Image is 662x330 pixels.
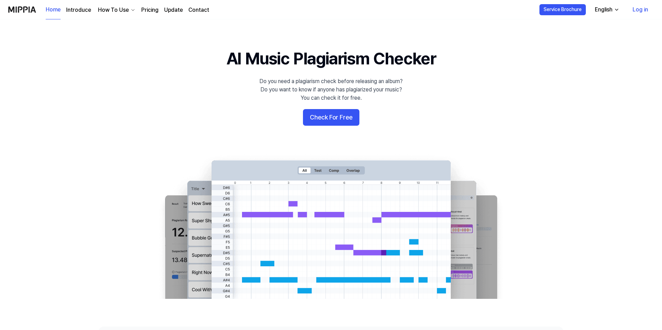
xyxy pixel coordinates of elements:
div: Do you need a plagiarism check before releasing an album? Do you want to know if anyone has plagi... [259,77,403,102]
h1: AI Music Plagiarism Checker [226,47,436,70]
button: Check For Free [303,109,359,126]
a: Update [164,6,183,14]
button: English [589,3,624,17]
a: Pricing [141,6,159,14]
a: Contact [188,6,209,14]
button: Service Brochure [539,4,586,15]
div: English [593,6,614,14]
button: How To Use [97,6,136,14]
div: How To Use [97,6,130,14]
a: Introduce [66,6,91,14]
a: Home [46,0,61,19]
img: main Image [151,153,511,299]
